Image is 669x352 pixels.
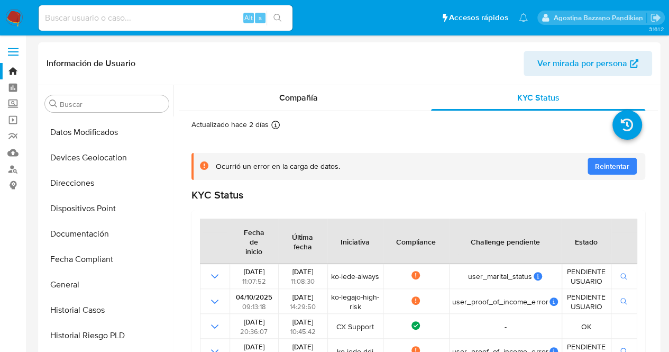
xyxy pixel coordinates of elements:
input: Buscar usuario o caso... [39,11,292,25]
span: s [259,13,262,23]
button: Ver mirada por persona [524,51,652,76]
button: search-icon [267,11,288,25]
button: Historial Casos [41,297,173,323]
h1: Información de Usuario [47,58,135,69]
p: agostina.bazzano@mercadolibre.com [553,13,646,23]
button: Datos Modificados [41,120,173,145]
button: Fecha Compliant [41,247,173,272]
a: Salir [650,12,661,23]
button: General [41,272,173,297]
span: KYC Status [517,92,560,104]
button: Documentación [41,221,173,247]
button: Devices Geolocation [41,145,173,170]
button: Historial Riesgo PLD [41,323,173,348]
span: Accesos rápidos [449,12,508,23]
p: Actualizado hace 2 días [191,120,269,130]
span: Compañía [279,92,318,104]
button: Direcciones [41,170,173,196]
input: Buscar [60,100,164,109]
a: Notificaciones [519,13,528,22]
button: Buscar [49,100,58,108]
span: Ver mirada por persona [537,51,627,76]
span: Alt [244,13,253,23]
button: Dispositivos Point [41,196,173,221]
